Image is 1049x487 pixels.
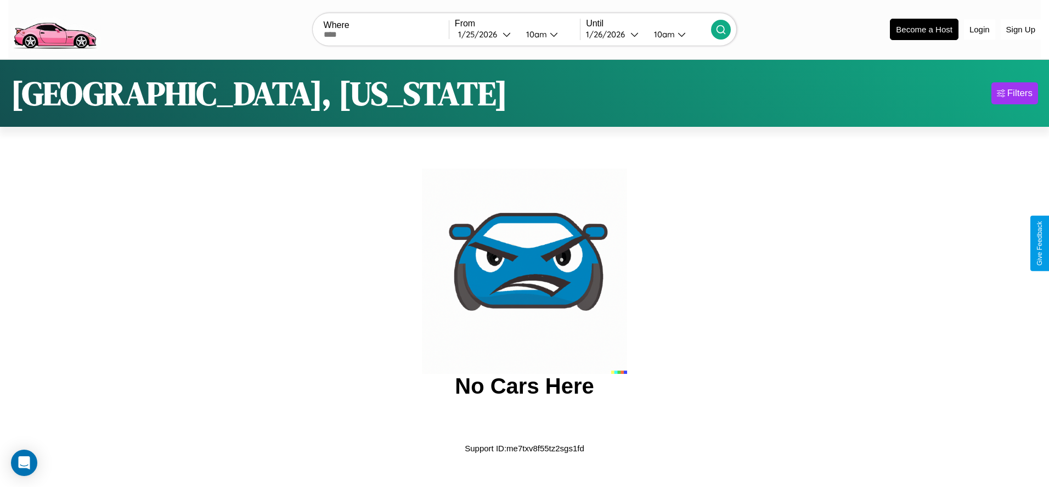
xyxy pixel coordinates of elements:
div: Open Intercom Messenger [11,450,37,476]
img: logo [8,5,101,52]
button: 1/25/2026 [455,29,517,40]
div: Filters [1007,88,1033,99]
button: Become a Host [890,19,958,40]
button: Login [964,19,995,40]
h1: [GEOGRAPHIC_DATA], [US_STATE] [11,71,507,116]
p: Support ID: me7txv8f55tz2sgs1fd [465,441,584,456]
div: 1 / 25 / 2026 [458,29,503,40]
button: 10am [645,29,711,40]
button: Sign Up [1001,19,1041,40]
div: 1 / 26 / 2026 [586,29,630,40]
label: From [455,19,580,29]
div: 10am [521,29,550,40]
div: Give Feedback [1036,221,1044,266]
label: Where [324,20,449,30]
div: 10am [648,29,678,40]
img: car [422,169,627,374]
button: Filters [991,82,1038,104]
label: Until [586,19,711,29]
h2: No Cars Here [455,374,594,399]
button: 10am [517,29,580,40]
